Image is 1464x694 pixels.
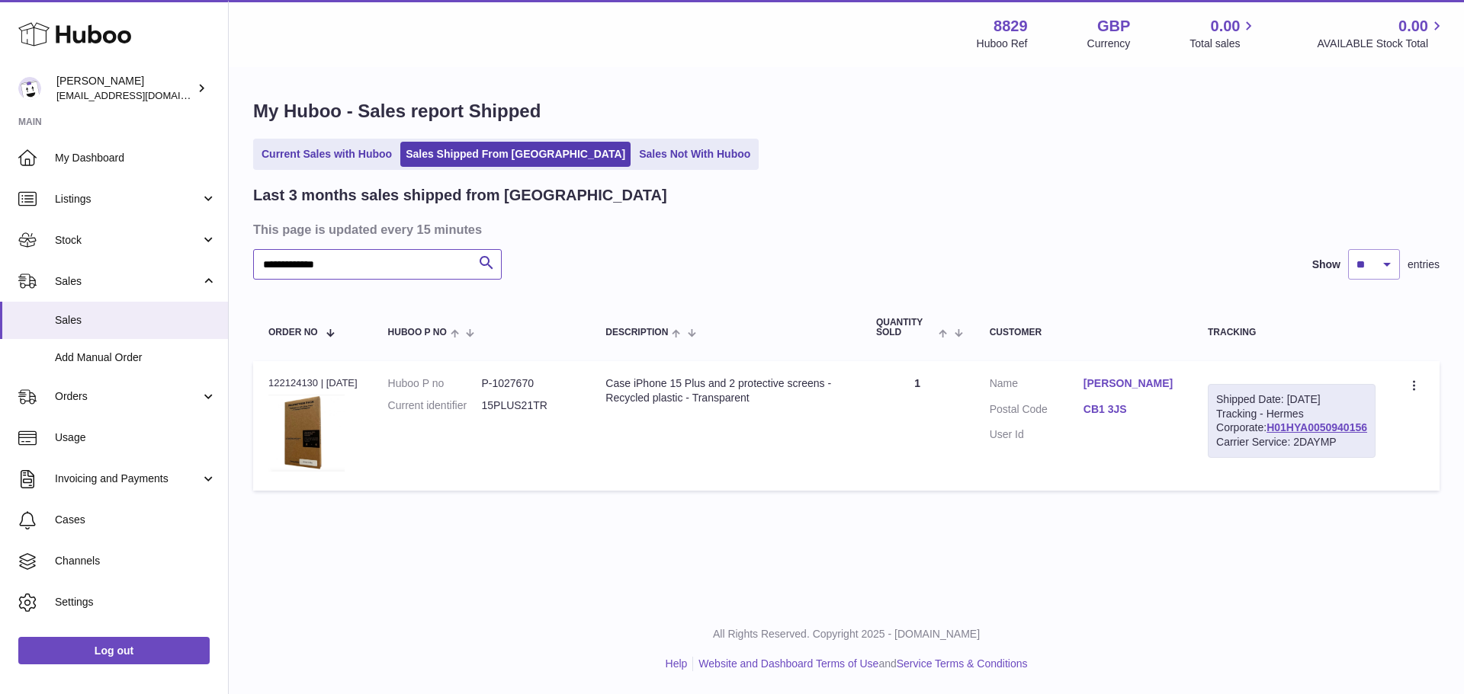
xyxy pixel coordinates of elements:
[1408,257,1440,272] span: entries
[55,151,217,165] span: My Dashboard
[977,37,1028,51] div: Huboo Ref
[1312,257,1340,272] label: Show
[698,657,878,670] a: Website and Dashboard Terms of Use
[1189,37,1257,51] span: Total sales
[55,233,201,248] span: Stock
[990,427,1084,442] dt: User Id
[861,361,974,491] td: 1
[256,142,397,167] a: Current Sales with Huboo
[990,376,1084,395] dt: Name
[253,99,1440,123] h1: My Huboo - Sales report Shipped
[990,402,1084,421] dt: Postal Code
[268,328,318,337] span: Order No
[481,398,575,413] dd: 15PLUS21TR
[56,74,194,103] div: [PERSON_NAME]
[605,328,668,337] span: Description
[388,328,447,337] span: Huboo P no
[1097,16,1130,37] strong: GBP
[1208,384,1376,459] div: Tracking - Hermes Corporate:
[55,350,217,365] span: Add Manual Order
[1398,16,1428,37] span: 0.00
[693,657,1027,671] li: and
[55,472,201,486] span: Invoicing and Payments
[388,376,482,391] dt: Huboo P no
[876,318,935,337] span: Quantity Sold
[1084,376,1177,391] a: [PERSON_NAME]
[253,221,1436,238] h3: This page is updated every 15 minutes
[1317,37,1446,51] span: AVAILABLE Stock Total
[1317,16,1446,51] a: 0.00 AVAILABLE Stock Total
[1211,16,1241,37] span: 0.00
[55,313,217,328] span: Sales
[1087,37,1131,51] div: Currency
[1084,402,1177,417] a: CB1 3JS
[56,89,224,101] span: [EMAIL_ADDRESS][DOMAIN_NAME]
[55,192,201,206] span: Listings
[1208,328,1376,337] div: Tracking
[481,376,575,391] dd: P-1027670
[897,657,1028,670] a: Service Terms & Conditions
[55,430,217,445] span: Usage
[994,16,1028,37] strong: 8829
[55,513,217,527] span: Cases
[1189,16,1257,51] a: 0.00 Total sales
[1216,435,1367,449] div: Carrier Service: 2DAYMP
[666,657,688,670] a: Help
[268,395,345,472] img: 88291739804752.png
[1267,421,1367,433] a: H01HYA0050940156
[1216,392,1367,407] div: Shipped Date: [DATE]
[990,328,1177,337] div: Customer
[55,274,201,289] span: Sales
[605,376,846,405] div: Case iPhone 15 Plus and 2 protective screens - Recycled plastic - Transparent
[18,637,210,664] a: Log out
[55,554,217,568] span: Channels
[268,376,358,390] div: 122124130 | [DATE]
[55,595,217,609] span: Settings
[55,389,201,404] span: Orders
[253,185,667,206] h2: Last 3 months sales shipped from [GEOGRAPHIC_DATA]
[18,77,41,100] img: internalAdmin-8829@internal.huboo.com
[400,142,631,167] a: Sales Shipped From [GEOGRAPHIC_DATA]
[634,142,756,167] a: Sales Not With Huboo
[388,398,482,413] dt: Current identifier
[241,627,1452,641] p: All Rights Reserved. Copyright 2025 - [DOMAIN_NAME]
